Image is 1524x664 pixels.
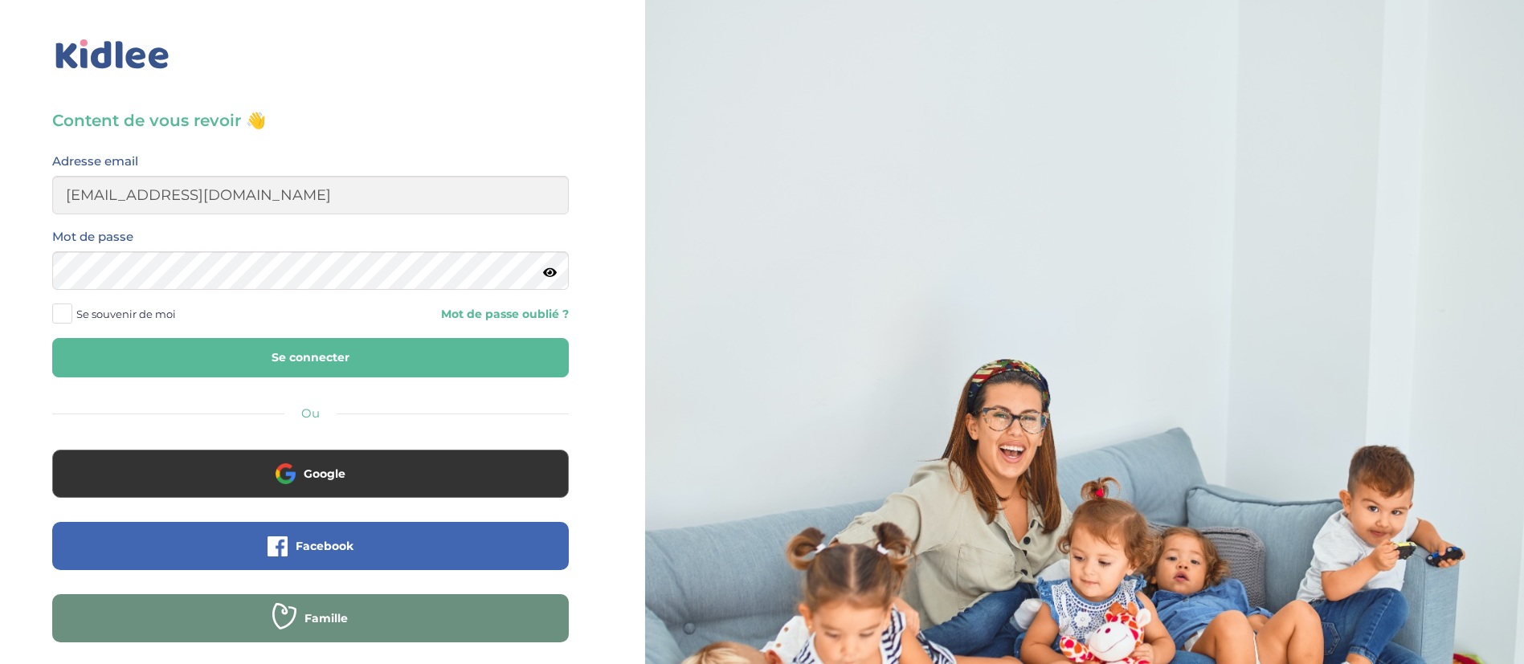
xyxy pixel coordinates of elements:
button: Se connecter [52,338,569,377]
span: Facebook [296,538,353,554]
button: Facebook [52,522,569,570]
button: Famille [52,594,569,642]
a: Facebook [52,549,569,564]
img: facebook.png [268,536,288,556]
a: Google [52,477,569,492]
a: Famille [52,621,569,637]
span: Famille [304,610,348,626]
h3: Content de vous revoir 👋 [52,109,569,132]
img: google.png [276,463,296,483]
span: Ou [301,405,320,421]
span: Google [304,466,345,482]
label: Adresse email [52,151,138,172]
img: logo_kidlee_bleu [52,36,173,73]
button: Google [52,450,569,498]
a: Mot de passe oublié ? [322,307,568,322]
label: Mot de passe [52,226,133,247]
span: Se souvenir de moi [76,303,176,324]
input: Email [52,176,569,214]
